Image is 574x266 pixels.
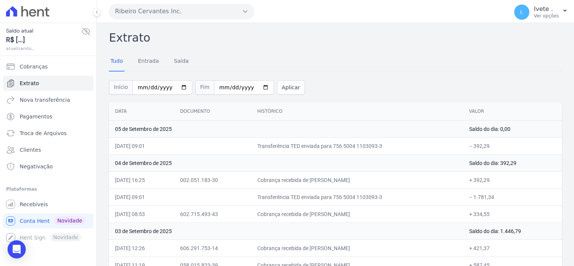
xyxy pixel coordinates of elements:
a: Pagamentos [3,109,93,124]
td: Cobrança recebida de [PERSON_NAME] [251,240,463,257]
a: Recebíveis [3,197,93,212]
th: Valor [463,102,562,121]
td: Saldo do dia: 1.446,79 [463,222,562,240]
span: Nova transferência [20,96,70,104]
th: Histórico [251,102,463,121]
h2: Extrato [109,29,562,46]
span: Negativação [20,163,53,170]
span: Novidade [54,216,85,225]
p: Ivete . [534,5,559,13]
td: Transferência TED enviada para 756 5004 1103093-3 [251,188,463,205]
td: + 334,55 [463,205,562,222]
span: Cobranças [20,63,48,70]
button: I. Ivete . Ver opções [508,2,574,23]
td: Cobrança recebida de [PERSON_NAME] [251,171,463,188]
a: Cobranças [3,59,93,74]
span: R$ [...] [6,35,81,45]
td: Cobrança recebida de [PERSON_NAME] [251,205,463,222]
span: atualizando... [6,45,81,52]
span: Troca de Arquivos [20,129,67,137]
td: 606.291.753-14 [174,240,251,257]
td: Saldo do dia: 392,29 [463,154,562,171]
td: + 392,29 [463,171,562,188]
td: [DATE] 16:25 [109,171,174,188]
button: Aplicar [277,80,305,95]
td: 04 de Setembro de 2025 [109,154,463,171]
span: Fim [195,80,214,95]
th: Documento [174,102,251,121]
td: [DATE] 09:01 [109,188,174,205]
td: [DATE] 12:26 [109,240,174,257]
a: Saída [173,52,190,72]
td: − 1.781,34 [463,188,562,205]
div: Plataformas [6,185,90,194]
span: Pagamentos [20,113,52,120]
span: Início [109,80,132,95]
span: Saldo atual [6,27,81,35]
span: I. [520,9,524,15]
span: Conta Hent [20,217,50,225]
td: 602.715.493-43 [174,205,251,222]
td: − 392,29 [463,137,562,154]
span: Recebíveis [20,201,48,208]
td: Saldo do dia: 0,00 [463,120,562,137]
span: Clientes [20,146,41,154]
a: Clientes [3,142,93,157]
nav: Sidebar [6,59,90,245]
a: Nova transferência [3,92,93,107]
span: Extrato [20,79,39,87]
td: [DATE] 09:01 [109,137,174,154]
td: 05 de Setembro de 2025 [109,120,463,137]
td: 002.051.183-30 [174,171,251,188]
a: Troca de Arquivos [3,126,93,141]
td: + 421,37 [463,240,562,257]
a: Extrato [3,76,93,91]
a: Negativação [3,159,93,174]
td: [DATE] 08:53 [109,205,174,222]
td: 03 de Setembro de 2025 [109,222,463,240]
a: Entrada [137,52,160,72]
p: Ver opções [534,13,559,19]
th: Data [109,102,174,121]
button: Ribeiro Cervantes Inc. [109,4,254,19]
a: Conta Hent Novidade [3,213,93,229]
td: Transferência TED enviada para 756 5004 1103093-3 [251,137,463,154]
a: Tudo [109,52,124,72]
div: Open Intercom Messenger [8,240,26,258]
